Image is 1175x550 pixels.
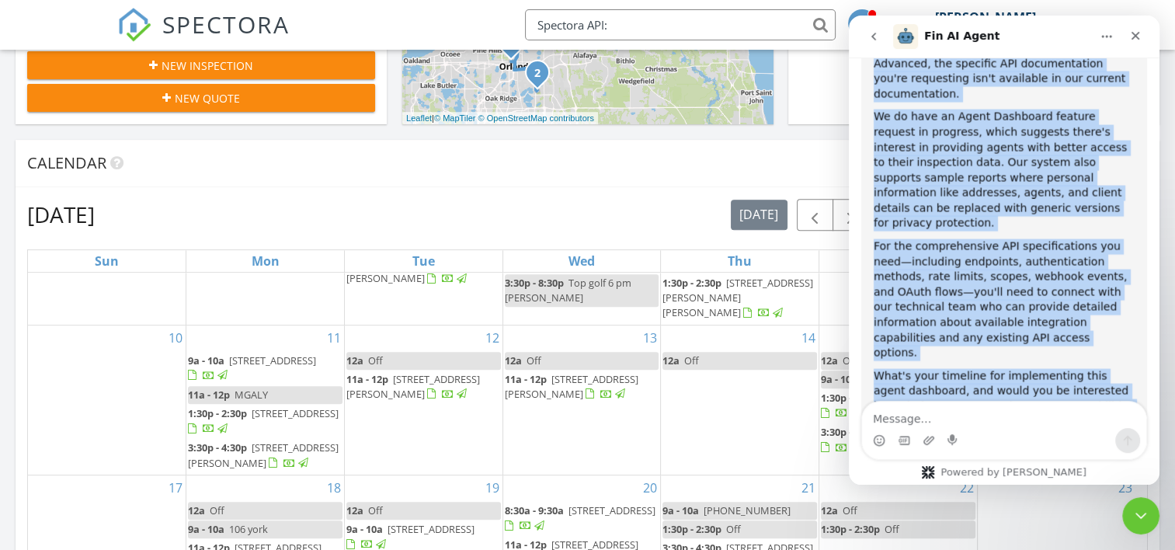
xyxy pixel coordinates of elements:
[229,353,316,367] span: [STREET_ADDRESS]
[849,16,1159,485] iframe: Intercom live chat
[346,522,383,536] span: 9a - 10a
[511,43,520,52] div: 741 Cordova Dr, Orlando, FL 32804
[821,391,880,405] span: 1:30p - 2:30p
[27,84,375,112] button: New Quote
[935,9,1036,25] div: [PERSON_NAME]
[508,39,514,50] i: 3
[662,276,813,319] span: [STREET_ADDRESS][PERSON_NAME][PERSON_NAME]
[798,475,819,500] a: Go to August 21, 2025
[640,475,660,500] a: Go to August 20, 2025
[188,440,247,454] span: 3:30p - 4:30p
[74,419,86,431] button: Upload attachment
[661,325,819,475] td: Go to August 14, 2025
[505,371,659,404] a: 11a - 12p [STREET_ADDRESS][PERSON_NAME]
[186,325,345,475] td: Go to August 11, 2025
[117,8,151,42] img: The Best Home Inspection Software - Spectora
[843,353,857,367] span: Off
[565,250,598,272] a: Wednesday
[662,276,813,319] a: 1:30p - 2:30p [STREET_ADDRESS][PERSON_NAME][PERSON_NAME]
[843,503,857,517] span: Off
[188,440,339,469] span: [STREET_ADDRESS][PERSON_NAME]
[252,406,339,420] span: [STREET_ADDRESS]
[188,503,205,517] span: 12a
[662,503,699,517] span: 9a - 10a
[346,503,363,517] span: 12a
[640,325,660,350] a: Go to August 13, 2025
[505,372,638,401] span: [STREET_ADDRESS][PERSON_NAME]
[188,405,342,438] a: 1:30p - 2:30p [STREET_ADDRESS]
[229,522,268,536] span: 106 york
[1115,475,1135,500] a: Go to August 23, 2025
[49,419,61,431] button: Gif picker
[346,353,363,367] span: 12a
[346,372,388,386] span: 11a - 12p
[346,371,501,404] a: 11a - 12p [STREET_ADDRESS][PERSON_NAME]
[368,503,383,517] span: Off
[117,21,290,54] a: SPECTORA
[235,388,268,402] span: MGALY
[568,503,655,517] span: [STREET_ADDRESS]
[505,502,659,535] a: 8:30a - 9:30a [STREET_ADDRESS]
[821,391,972,419] a: 1:30p - 2:30p [STREET_ADDRESS]
[188,352,342,385] a: 9a - 10a [STREET_ADDRESS]
[13,386,297,412] textarea: Message…
[505,276,564,290] span: 3:30p - 8:30p
[175,90,240,106] span: New Quote
[821,503,838,517] span: 12a
[188,406,339,435] a: 1:30p - 2:30p [STREET_ADDRESS]
[505,276,631,305] span: Top golf 6 pm [PERSON_NAME]
[388,522,475,536] span: [STREET_ADDRESS]
[409,250,438,272] a: Tuesday
[162,8,290,40] span: SPECTORA
[27,199,95,230] h2: [DATE]
[502,325,661,475] td: Go to August 13, 2025
[821,353,838,367] span: 12a
[368,353,383,367] span: Off
[165,475,186,500] a: Go to August 17, 2025
[821,425,972,454] a: 3:30p - 4:30p [STREET_ADDRESS]
[821,389,975,423] a: 1:30p - 2:30p [STREET_ADDRESS]
[525,9,836,40] input: Search everything...
[92,250,122,272] a: Sunday
[704,503,791,517] span: [PHONE_NUMBER]
[188,440,339,469] a: 3:30p - 4:30p [STREET_ADDRESS][PERSON_NAME]
[725,250,755,272] a: Thursday
[478,113,594,123] a: © OpenStreetMap contributors
[99,419,111,431] button: Start recording
[731,200,787,230] button: [DATE]
[821,425,880,439] span: 3:30p - 4:30p
[27,152,106,173] span: Calendar
[537,72,547,82] div: 4538 Gilpin Way, Orlando, FL 32812
[188,406,247,420] span: 1:30p - 2:30p
[684,353,699,367] span: Off
[324,325,344,350] a: Go to August 11, 2025
[819,325,978,475] td: Go to August 15, 2025
[346,372,480,401] span: [STREET_ADDRESS][PERSON_NAME]
[833,199,869,231] button: Next month
[482,325,502,350] a: Go to August 12, 2025
[188,353,316,382] a: 9a - 10a [STREET_ADDRESS]
[188,522,224,536] span: 9a - 10a
[885,522,899,536] span: Off
[797,199,833,231] button: Previous month
[534,68,541,79] i: 2
[406,113,432,123] a: Leaflet
[24,419,37,431] button: Emoji picker
[188,388,230,402] span: 11a - 12p
[798,325,819,350] a: Go to August 14, 2025
[188,353,224,367] span: 9a - 10a
[346,372,480,401] a: 11a - 12p [STREET_ADDRESS][PERSON_NAME]
[662,276,721,290] span: 1:30p - 2:30p
[25,224,286,346] div: For the comprehensive API specifications you need—including endpoints, authentication methods, ra...
[505,353,522,367] span: 12a
[505,372,638,401] a: 11a - 12p [STREET_ADDRESS][PERSON_NAME]
[1122,497,1159,534] iframe: Intercom live chat
[188,439,342,472] a: 3:30p - 4:30p [STREET_ADDRESS][PERSON_NAME]
[662,353,680,367] span: 12a
[210,503,224,517] span: Off
[505,503,564,517] span: 8:30a - 9:30a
